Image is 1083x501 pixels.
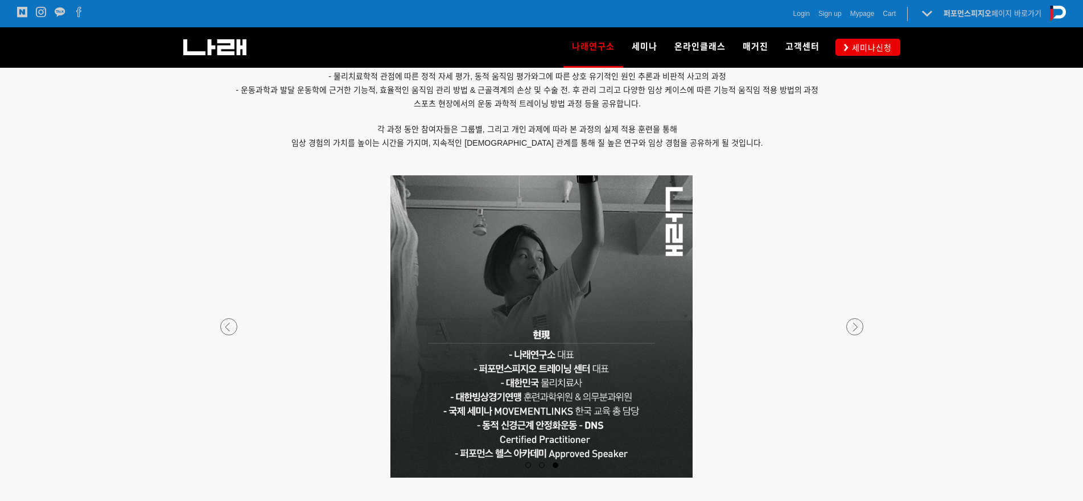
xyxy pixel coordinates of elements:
span: - 물리치료학적 관점에 따른 정적 자세 평가, 동적 움직임 평가와 [328,72,538,81]
span: - 운동과학과 발달 운동학에 근거한 기능적, 효율적인 움직임 관리 방법 & 근골격계의 손상 및 수술 전. 후 관리 그리고 다양한 임상 케이스에 따른 기능적 움직임 적용 방법의 과정 [236,85,819,95]
a: 세미나 [623,27,666,67]
a: Sign up [818,8,842,19]
span: 스포츠 현장에서의 운동 과학적 트레이닝 방법 과정 등을 공유합니다. [414,99,641,108]
span: 매거진 [743,42,768,52]
a: Login [793,8,810,19]
a: Mypage [850,8,875,19]
span: 세미나 [632,42,657,52]
a: 매거진 [734,27,777,67]
span: 고객센터 [785,42,820,52]
span: 각 과정 동안 참여자들은 그룹별, 그리고 개인 과제에 따라 본 과정의 실제 적용 훈련을 통해 [377,125,677,134]
span: 세미나신청 [849,42,892,54]
a: 고객센터 [777,27,828,67]
span: 임상 경험의 가치를 높이는 시간을 가지며, 지속적인 [DEMOGRAPHIC_DATA] 관계를 통해 질 높은 연구와 임상 경험을 공유하게 될 것입니다. [291,138,763,147]
strong: 퍼포먼스피지오 [944,9,991,18]
a: Cart [883,8,896,19]
a: 세미나신청 [835,39,900,55]
a: 나래연구소 [563,27,623,67]
span: 나래연구소 [572,38,615,56]
span: 그에 따른 상호 유기적인 원인 추론과 비판적 사고의 과정 [538,72,726,81]
a: 온라인클래스 [666,27,734,67]
span: 온라인클래스 [674,42,726,52]
a: 퍼포먼스피지오페이지 바로가기 [944,9,1041,18]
